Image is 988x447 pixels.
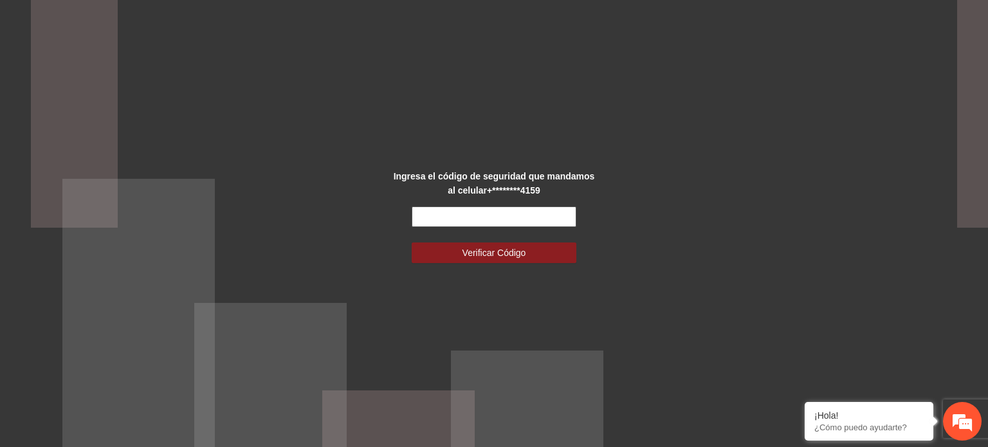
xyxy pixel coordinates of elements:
[462,246,526,260] span: Verificar Código
[814,423,924,432] p: ¿Cómo puedo ayudarte?
[211,6,242,37] div: Minimizar ventana de chat en vivo
[394,171,595,196] strong: Ingresa el código de seguridad que mandamos al celular +********4159
[814,410,924,421] div: ¡Hola!
[75,149,178,278] span: Estamos en línea.
[67,66,216,82] div: Chatee con nosotros ahora
[412,242,576,263] button: Verificar Código
[6,305,245,350] textarea: Escriba su mensaje y pulse “Intro”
